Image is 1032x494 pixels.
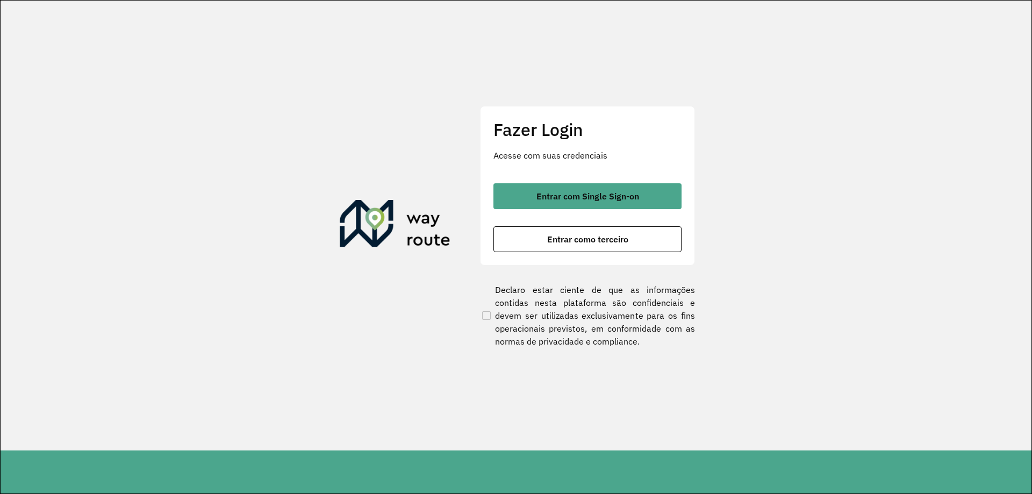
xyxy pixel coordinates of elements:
h2: Fazer Login [493,119,682,140]
span: Entrar como terceiro [547,235,628,244]
span: Entrar com Single Sign-on [536,192,639,201]
label: Declaro estar ciente de que as informações contidas nesta plataforma são confidenciais e devem se... [480,283,695,348]
button: button [493,226,682,252]
button: button [493,183,682,209]
p: Acesse com suas credenciais [493,149,682,162]
img: Roteirizador AmbevTech [340,200,450,252]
